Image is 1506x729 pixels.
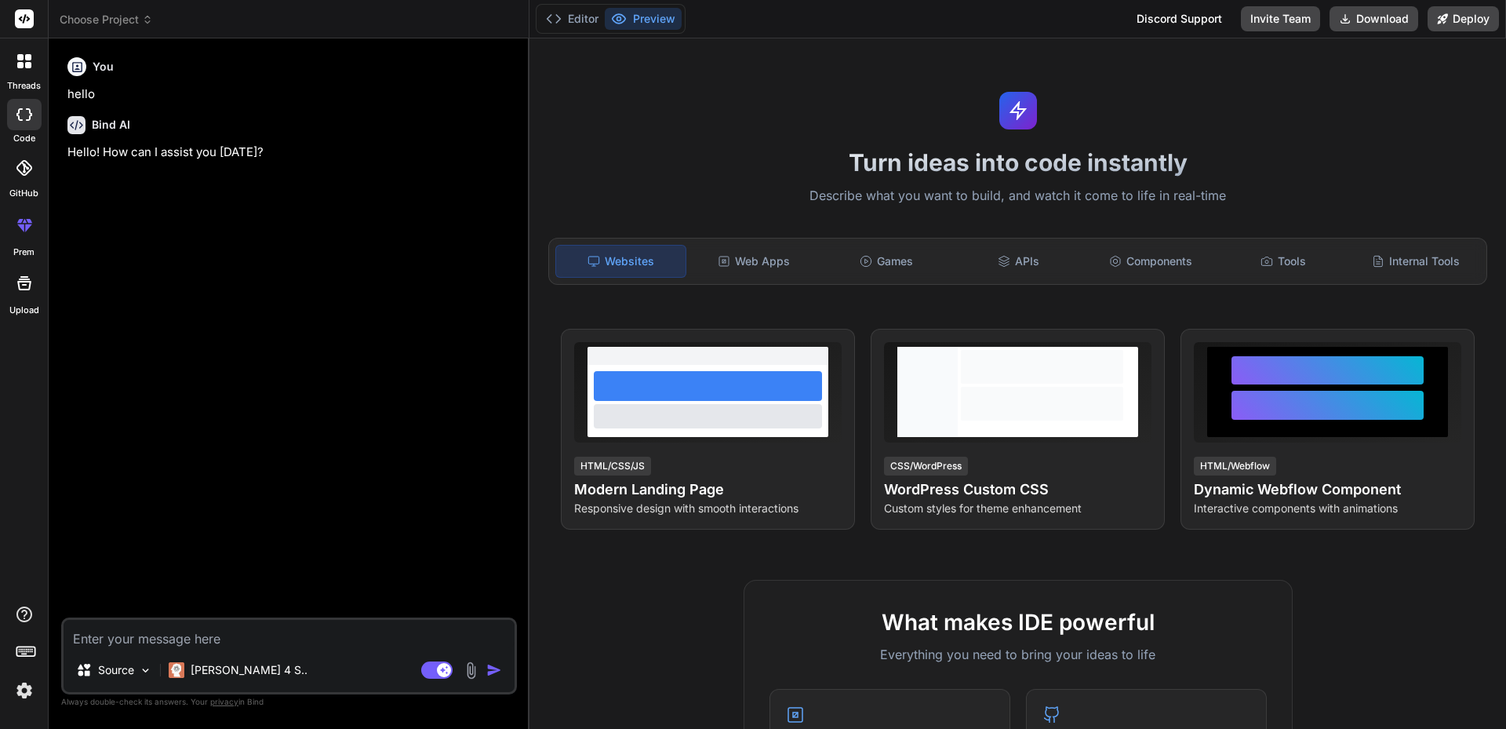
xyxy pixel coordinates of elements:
[139,664,152,677] img: Pick Models
[7,79,41,93] label: threads
[1330,6,1418,31] button: Download
[1194,501,1461,516] p: Interactive components with animations
[1194,479,1461,501] h4: Dynamic Webflow Component
[574,479,842,501] h4: Modern Landing Page
[169,662,184,678] img: Claude 4 Sonnet
[1351,245,1480,278] div: Internal Tools
[9,187,38,200] label: GitHub
[539,148,1497,177] h1: Turn ideas into code instantly
[67,144,514,162] p: Hello! How can I assist you [DATE]?
[1194,457,1276,476] div: HTML/Webflow
[1428,6,1499,31] button: Deploy
[67,86,514,104] p: hello
[540,8,605,30] button: Editor
[1086,245,1216,278] div: Components
[689,245,819,278] div: Web Apps
[9,304,39,317] label: Upload
[1219,245,1348,278] div: Tools
[555,245,686,278] div: Websites
[539,186,1497,206] p: Describe what you want to build, and watch it come to life in real-time
[98,662,134,678] p: Source
[1241,6,1320,31] button: Invite Team
[60,12,153,27] span: Choose Project
[210,697,238,706] span: privacy
[822,245,951,278] div: Games
[11,677,38,704] img: settings
[605,8,682,30] button: Preview
[191,662,307,678] p: [PERSON_NAME] 4 S..
[486,662,502,678] img: icon
[61,694,517,709] p: Always double-check its answers. Your in Bind
[574,501,842,516] p: Responsive design with smooth interactions
[884,501,1151,516] p: Custom styles for theme enhancement
[769,645,1267,664] p: Everything you need to bring your ideas to life
[462,662,480,680] img: attachment
[1127,6,1231,31] div: Discord Support
[93,59,114,75] h6: You
[954,245,1083,278] div: APIs
[92,117,130,133] h6: Bind AI
[884,457,968,476] div: CSS/WordPress
[769,606,1267,639] h2: What makes IDE powerful
[574,457,651,476] div: HTML/CSS/JS
[13,132,35,145] label: code
[13,246,35,259] label: prem
[884,479,1151,501] h4: WordPress Custom CSS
